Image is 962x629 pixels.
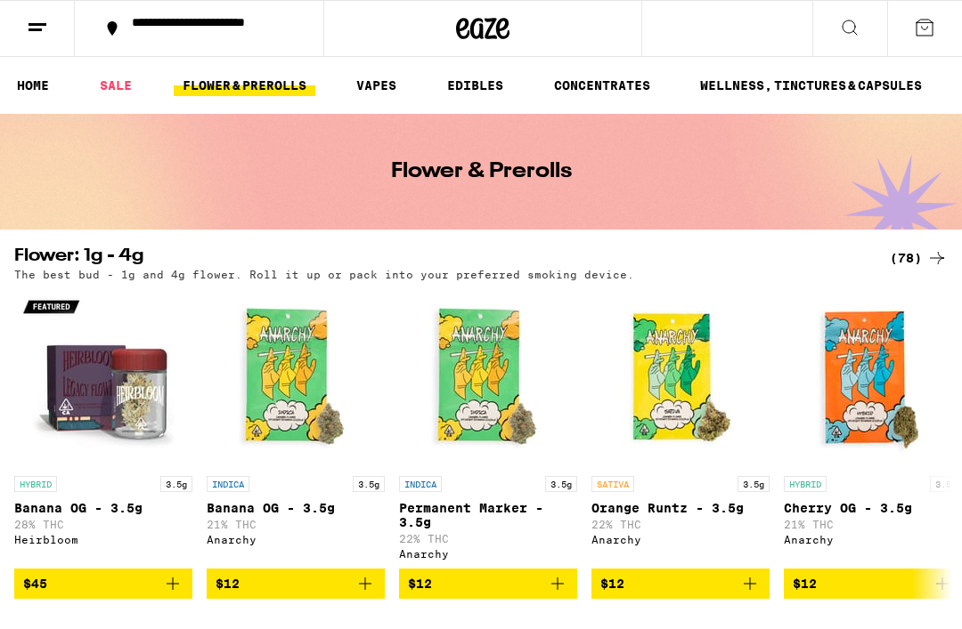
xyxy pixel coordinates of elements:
p: SATIVA [591,476,634,492]
a: Open page for Banana OG - 3.5g from Heirbloom [14,289,192,569]
h2: Flower: 1g - 4g [14,247,860,269]
button: Add to bag [14,569,192,599]
a: Open page for Permanent Marker - 3.5g from Anarchy [399,289,577,569]
p: 22% THC [399,533,577,544]
span: $45 [23,577,47,591]
div: Anarchy [784,534,962,545]
div: Heirbloom [14,534,192,545]
p: Banana OG - 3.5g [207,501,385,515]
img: Anarchy - Banana OG - 3.5g [207,289,385,467]
p: HYBRID [14,476,57,492]
p: INDICA [207,476,249,492]
a: HOME [8,75,58,96]
a: VAPES [347,75,405,96]
p: HYBRID [784,476,827,492]
a: Open page for Banana OG - 3.5g from Anarchy [207,289,385,569]
a: Open page for Cherry OG - 3.5g from Anarchy [784,289,962,569]
p: The best bud - 1g and 4g flower. Roll it up or pack into your preferred smoking device. [14,269,634,280]
p: 21% THC [207,519,385,530]
button: Add to bag [784,569,962,599]
img: Anarchy - Orange Runtz - 3.5g [591,289,770,467]
a: WELLNESS, TINCTURES & CAPSULES [691,75,931,96]
p: 21% THC [784,519,962,530]
span: Hi. Need any help? [11,12,128,27]
span: $12 [600,577,624,591]
p: INDICA [399,476,442,492]
h1: Flower & Prerolls [391,161,572,182]
div: Anarchy [399,548,577,560]
p: Banana OG - 3.5g [14,501,192,515]
p: 3.5g [545,476,577,492]
span: $12 [216,577,240,591]
a: SALE [91,75,141,96]
button: Add to bag [399,569,577,599]
p: 28% THC [14,519,192,530]
p: 3.5g [353,476,385,492]
p: Cherry OG - 3.5g [784,501,962,515]
a: CONCENTRATES [545,75,659,96]
p: 3.5g [930,476,962,492]
img: Anarchy - Cherry OG - 3.5g [784,289,962,467]
a: (78) [890,247,948,269]
a: FLOWER & PREROLLS [174,75,315,96]
img: Heirbloom - Banana OG - 3.5g [14,289,192,467]
span: $12 [793,577,817,591]
img: Anarchy - Permanent Marker - 3.5g [399,289,577,467]
p: Orange Runtz - 3.5g [591,501,770,515]
span: $12 [408,577,432,591]
div: Anarchy [207,534,385,545]
button: Add to bag [207,569,385,599]
a: EDIBLES [438,75,512,96]
p: 3.5g [160,476,192,492]
a: Open page for Orange Runtz - 3.5g from Anarchy [591,289,770,569]
p: Permanent Marker - 3.5g [399,501,577,529]
p: 22% THC [591,519,770,530]
p: 3.5g [738,476,770,492]
div: Anarchy [591,534,770,545]
button: Add to bag [591,569,770,599]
